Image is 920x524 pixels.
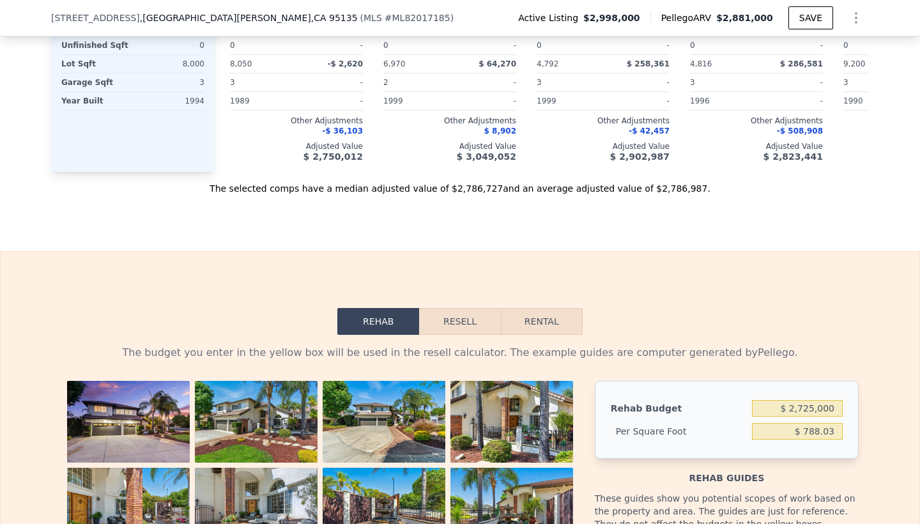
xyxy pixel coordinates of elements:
[230,59,252,68] span: 8,050
[51,12,140,24] span: [STREET_ADDRESS]
[230,92,294,110] div: 1989
[843,5,869,31] button: Show Options
[611,420,747,443] div: Per Square Foot
[383,59,405,68] span: 6,970
[452,92,516,110] div: -
[690,78,695,87] span: 3
[337,308,419,335] button: Rehab
[322,127,363,135] span: -$ 36,103
[299,92,363,110] div: -
[383,116,516,126] div: Other Adjustments
[135,92,204,110] div: 1994
[484,127,516,135] span: $ 8,902
[843,78,848,87] span: 3
[328,59,363,68] span: -$ 2,620
[690,41,695,50] span: 0
[61,55,130,73] div: Lot Sqft
[61,73,130,91] div: Garage Sqft
[230,78,235,87] span: 3
[759,36,823,54] div: -
[537,41,542,50] span: 0
[843,92,907,110] div: 1990
[299,36,363,54] div: -
[537,141,670,151] div: Adjusted Value
[230,141,363,151] div: Adjusted Value
[230,41,235,50] span: 0
[610,151,670,162] span: $ 2,902,987
[135,36,204,54] div: 0
[777,127,823,135] span: -$ 508,908
[383,78,388,87] span: 2
[61,92,130,110] div: Year Built
[230,116,363,126] div: Other Adjustments
[452,73,516,91] div: -
[537,78,542,87] span: 3
[383,92,447,110] div: 1999
[788,6,833,29] button: SAVE
[537,59,558,68] span: 4,792
[537,92,601,110] div: 1999
[763,151,823,162] span: $ 2,823,441
[537,116,670,126] div: Other Adjustments
[661,12,717,24] span: Pellego ARV
[419,308,500,335] button: Resell
[780,59,823,68] span: $ 286,581
[303,151,363,162] span: $ 2,750,012
[51,172,869,195] div: The selected comps have a median adjusted value of $2,786,727 and an average adjusted value of $2...
[843,59,865,68] span: 9,200
[690,141,823,151] div: Adjusted Value
[606,36,670,54] div: -
[629,127,670,135] span: -$ 42,457
[690,116,823,126] div: Other Adjustments
[583,12,640,24] span: $2,998,000
[383,41,388,50] span: 0
[611,397,747,420] div: Rehab Budget
[690,59,712,68] span: 4,816
[323,381,445,463] img: Property Photo 3
[383,141,516,151] div: Adjusted Value
[140,12,358,24] span: , [GEOGRAPHIC_DATA][PERSON_NAME]
[135,55,204,73] div: 8,000
[627,59,670,68] span: $ 258,361
[518,12,583,24] span: Active Listing
[364,13,382,23] span: MLS
[195,381,318,463] img: Property Photo 2
[67,381,190,463] img: Property Photo 1
[606,92,670,110] div: -
[501,308,583,335] button: Rental
[716,13,773,23] span: $2,881,000
[457,151,516,162] span: $ 3,049,052
[299,73,363,91] div: -
[135,73,204,91] div: 3
[595,459,859,484] div: Rehab guides
[311,13,358,23] span: , CA 95135
[61,36,130,54] div: Unfinished Sqft
[385,13,450,23] span: # ML82017185
[360,12,454,24] div: ( )
[759,92,823,110] div: -
[452,36,516,54] div: -
[479,59,516,68] span: $ 64,270
[450,381,573,463] img: Property Photo 4
[843,41,848,50] span: 0
[61,345,859,360] div: The budget you enter in the yellow box will be used in the resell calculator. The example guides ...
[690,92,754,110] div: 1996
[606,73,670,91] div: -
[759,73,823,91] div: -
